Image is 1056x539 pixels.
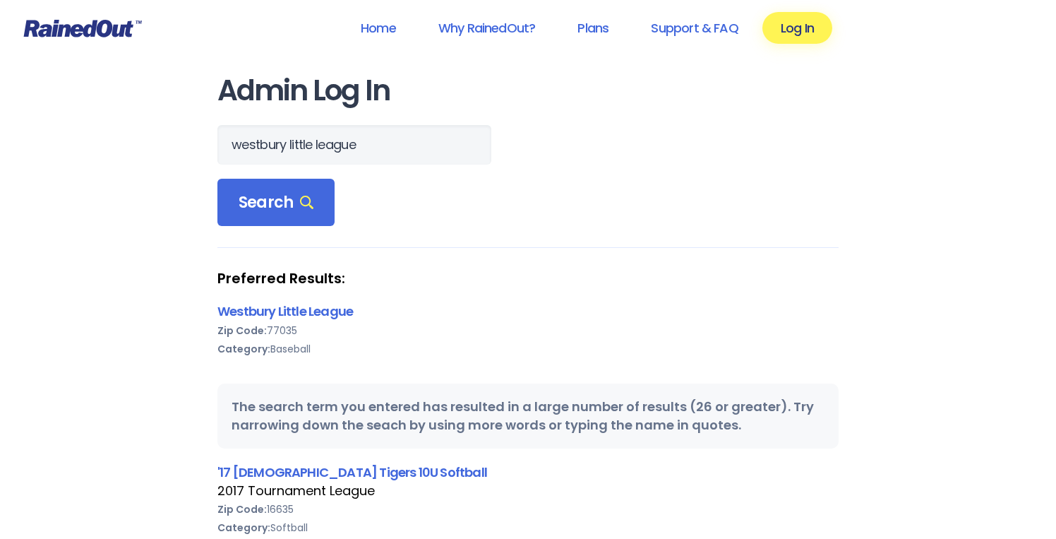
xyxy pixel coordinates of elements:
[217,482,839,500] div: 2017 Tournament League
[559,12,627,44] a: Plans
[217,75,839,107] h1: Admin Log In
[217,500,839,519] div: 16635
[217,324,267,338] b: Zip Code:
[342,12,414,44] a: Home
[420,12,554,44] a: Why RainedOut?
[217,302,353,320] a: Westbury Little League
[217,521,270,535] b: Category:
[217,502,267,516] b: Zip Code:
[217,342,270,356] b: Category:
[217,340,839,358] div: Baseball
[217,269,839,288] strong: Preferred Results:
[632,12,756,44] a: Support & FAQ
[217,519,839,537] div: Softball
[217,302,839,321] div: Westbury Little League
[217,384,839,449] div: The search term you entered has resulted in a large number of results (26 or greater). Try narrow...
[217,321,839,340] div: 77035
[217,179,335,227] div: Search
[762,12,832,44] a: Log In
[217,463,487,481] a: '17 [DEMOGRAPHIC_DATA] Tigers 10U Softball
[217,463,839,482] div: '17 [DEMOGRAPHIC_DATA] Tigers 10U Softball
[217,125,491,165] input: Search Orgs…
[239,193,313,213] span: Search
